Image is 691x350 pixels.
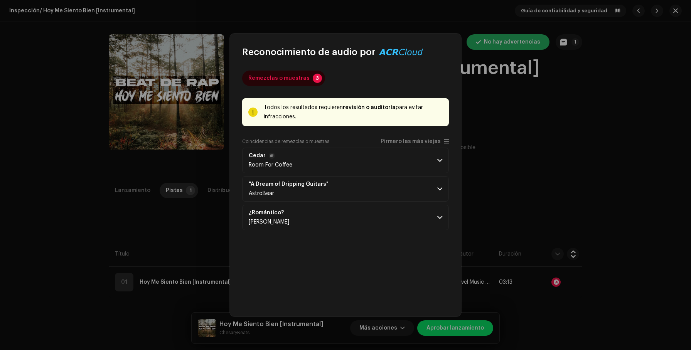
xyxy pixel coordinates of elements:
strong: revisión o auditoría [343,105,396,110]
span: Juan Mezcal [249,219,289,225]
p-accordion-header: CedarRoom For Coffee [242,148,449,173]
span: AstroBear [249,191,274,196]
span: Pirmero las más viejas [381,139,441,145]
p-togglebutton: Pirmero las más viejas [381,138,449,145]
span: ¿Romántico? [249,210,293,216]
p-accordion-header: "A Dream of Dripping Guitars"AstroBear [242,176,449,202]
span: Room For Coffee [249,162,292,168]
span: Cedar [249,153,292,159]
span: "A Dream of Dripping Guitars" [249,181,338,187]
div: Remezclas o muestras [248,71,310,86]
p-accordion-header: ¿Romántico?[PERSON_NAME] [242,205,449,230]
div: Todos los resultados requieren para evitar infracciones. [264,103,443,121]
strong: "A Dream of Dripping Guitars" [249,181,329,187]
p-badge: 3 [313,74,322,83]
span: Reconocimiento de audio por [242,46,376,58]
strong: ¿Romántico? [249,210,284,216]
strong: Cedar [249,153,266,159]
label: Coincidencias de remezclas o muestras [242,138,329,145]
